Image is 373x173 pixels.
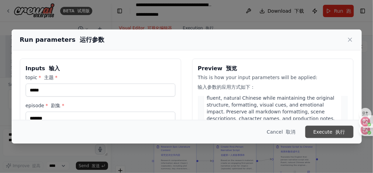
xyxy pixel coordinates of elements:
h3: Inputs [26,64,175,73]
font: 运行参数 [80,36,104,43]
font: 输入参数的应用方式如下： [198,84,255,90]
button: Execute 执行 [305,126,354,138]
font: 剧集 [51,103,64,108]
font: 取消 [286,129,296,135]
label: episode [26,102,175,109]
font: 输入 [49,65,60,72]
font: 预览 [226,65,237,72]
label: topic [26,74,175,81]
font: 主题 [44,75,57,80]
h3: Preview [198,64,348,73]
h2: Run parameters [20,35,105,45]
font: 执行 [336,129,345,135]
p: This is how your input parameters will be applied: [198,74,348,93]
button: Cancel 取消 [261,126,301,138]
